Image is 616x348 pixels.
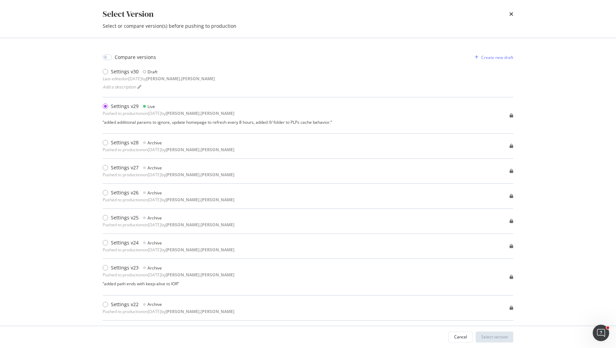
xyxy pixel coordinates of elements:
[166,309,234,314] b: [PERSON_NAME].[PERSON_NAME]
[103,119,332,125] div: “ added additional params to ignore, update homepage to refresh every 8 hours, added /l/ folder t...
[103,309,234,314] div: Pushed to production on [DATE] by
[147,69,157,75] div: Draft
[103,76,215,82] div: Last edited on [DATE] by
[147,104,155,109] div: Live
[166,247,234,253] b: [PERSON_NAME].[PERSON_NAME]
[166,172,234,178] b: [PERSON_NAME].[PERSON_NAME]
[111,103,139,110] div: Settings v29
[111,189,139,196] div: Settings v26
[111,68,139,75] div: Settings v30
[103,222,234,228] div: Pushed to production on [DATE] by
[166,197,234,203] b: [PERSON_NAME].[PERSON_NAME]
[111,264,139,271] div: Settings v23
[448,332,473,343] button: Cancel
[103,247,234,253] div: Pushed to production on [DATE] by
[454,334,467,340] div: Cancel
[111,139,139,146] div: Settings v28
[472,52,513,63] button: Create new draft
[103,23,513,29] div: Select or compare version(s) before pushing to production
[103,84,136,90] span: Add a description
[166,147,234,153] b: [PERSON_NAME].[PERSON_NAME]
[476,332,513,343] button: Select version
[147,301,162,307] div: Archive
[103,281,234,287] div: “ added path ends with keep-alive to IOR ”
[111,301,139,308] div: Settings v22
[509,8,513,20] div: times
[111,239,139,246] div: Settings v24
[166,272,234,278] b: [PERSON_NAME].[PERSON_NAME]
[147,215,162,221] div: Archive
[111,214,139,221] div: Settings v25
[147,140,162,146] div: Archive
[481,334,508,340] div: Select version
[147,265,162,271] div: Archive
[166,110,234,116] b: [PERSON_NAME].[PERSON_NAME]
[103,147,234,153] div: Pushed to production on [DATE] by
[103,197,234,203] div: Pushed to production on [DATE] by
[147,190,162,196] div: Archive
[111,164,139,171] div: Settings v27
[103,172,234,178] div: Pushed to production on [DATE] by
[115,54,156,61] div: Compare versions
[481,55,513,60] div: Create new draft
[147,240,162,246] div: Archive
[103,272,234,278] div: Pushed to production on [DATE] by
[103,8,154,20] div: Select Version
[146,76,215,82] b: [PERSON_NAME].[PERSON_NAME]
[103,110,234,116] div: Pushed to production on [DATE] by
[147,165,162,171] div: Archive
[166,222,234,228] b: [PERSON_NAME].[PERSON_NAME]
[593,325,609,341] iframe: Intercom live chat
